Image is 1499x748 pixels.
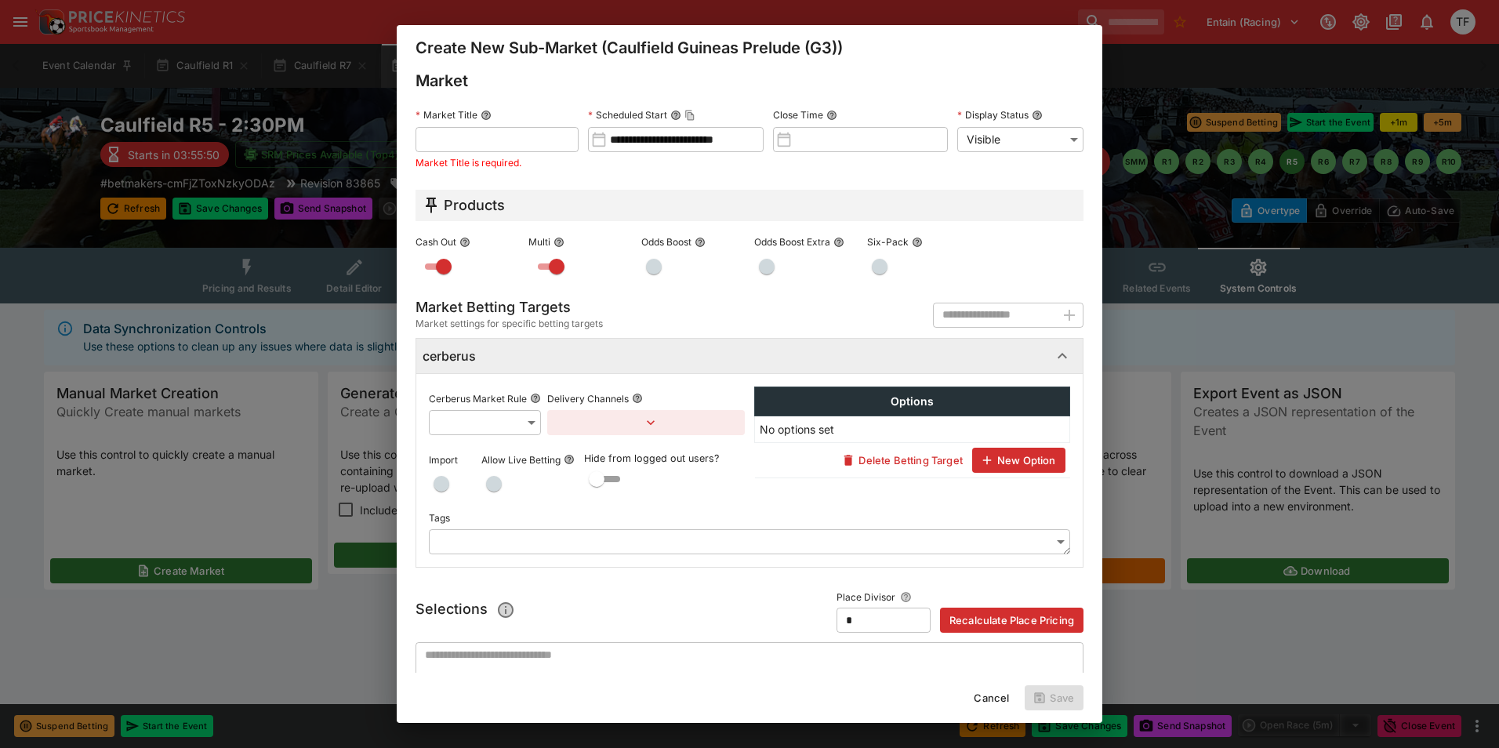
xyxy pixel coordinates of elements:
[444,196,505,214] h5: Products
[895,586,916,608] button: Value to divide Win prices by in order to calculate Place/Top 3 prices (Place = (Win - 1)/divisor...
[459,237,470,248] button: Cash Out
[530,393,541,404] button: Cerberus Market Rule
[833,448,971,473] button: Delete Betting Target
[641,235,691,249] p: Odds Boost
[833,237,844,248] button: Odds Boost Extra
[957,108,1029,122] p: Display Status
[684,110,695,121] button: Copy To Clipboard
[416,316,603,332] span: Market settings for specific betting targets
[754,235,830,249] p: Odds Boost Extra
[773,108,823,122] p: Close Time
[695,237,706,248] button: Odds Boost
[416,108,477,122] p: Market Title
[423,348,476,365] h6: cerberus
[429,511,450,525] p: Tags
[492,596,520,624] button: Paste/Type a csv of selections prices here. When typing, a selection will be created as you creat...
[826,110,837,121] button: Close Time
[461,454,472,465] button: Import
[397,25,1102,71] div: Create New Sub-Market (Caulfield Guineas Prelude (G3))
[429,453,458,467] p: Import
[584,452,745,467] p: Hide from logged out users?
[416,71,468,91] h4: Market
[416,235,456,249] p: Cash Out
[1032,110,1043,121] button: Display Status
[632,393,643,404] button: Delivery Channels
[481,453,561,467] p: Allow Live Betting
[867,235,909,249] p: Six-Pack
[547,392,629,405] p: Delivery Channels
[481,110,492,121] button: Market Title
[964,685,1018,710] button: Cancel
[528,235,550,249] p: Multi
[972,448,1065,473] button: New Option
[670,110,681,121] button: Scheduled StartCopy To Clipboard
[912,237,923,248] button: Six-Pack
[957,127,1083,152] div: Visible
[755,387,1070,416] th: Options
[416,157,521,169] span: Market Title is required.
[837,590,895,608] p: Place Divisor
[940,608,1083,633] button: Recalculate Place Pricing
[564,454,575,465] button: Allow Live Betting
[588,108,667,122] p: Scheduled Start
[755,416,1070,443] td: No options set
[429,392,527,405] p: Cerberus Market Rule
[416,596,520,624] h5: Selections
[554,237,564,248] button: Multi
[416,298,603,316] h5: Market Betting Targets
